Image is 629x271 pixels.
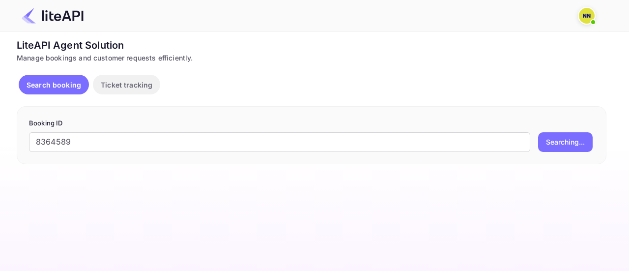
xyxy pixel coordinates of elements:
div: Manage bookings and customer requests efficiently. [17,53,606,63]
img: N/A N/A [579,8,595,24]
p: Booking ID [29,119,594,128]
input: Enter Booking ID (e.g., 63782194) [29,132,530,152]
img: LiteAPI Logo [22,8,84,24]
p: Search booking [27,80,81,90]
div: LiteAPI Agent Solution [17,38,606,53]
p: Ticket tracking [101,80,152,90]
button: Searching... [538,132,593,152]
